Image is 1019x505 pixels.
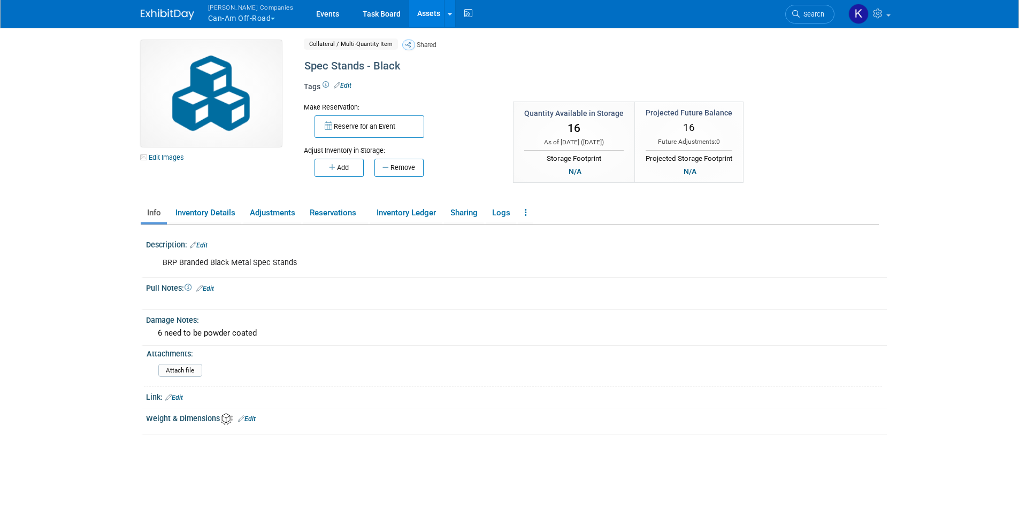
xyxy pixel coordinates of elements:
div: Projected Storage Footprint [646,150,732,164]
div: As of [DATE] ( ) [524,138,624,147]
span: [DATE] [583,138,602,146]
div: Description: [146,237,887,251]
img: Collateral-Icon-2.png [141,40,282,147]
span: Shared Asset (see the 'Sharing' tab below for details) [402,40,415,50]
div: Spec Stands - Black [301,57,791,76]
span: 16 [683,121,695,134]
span: 16 [568,122,580,135]
div: Weight & Dimensions [146,410,887,425]
img: Asset Weight and Dimensions [221,413,233,425]
div: Future Adjustments: [646,137,732,146]
a: Logs [486,204,516,222]
a: Edit [238,415,256,423]
div: Storage Footprint [524,150,624,164]
span: Shared [417,41,436,49]
img: Kristen Key [848,4,869,24]
span: Search [800,10,824,18]
a: Inventory Ledger [370,204,442,222]
button: Remove [374,159,424,177]
a: Sharing [444,204,484,222]
div: Tags [304,81,791,99]
div: N/A [680,166,700,177]
a: Adjustments [243,204,301,222]
img: ExhibitDay [141,9,194,20]
span: 0 [716,138,720,145]
div: Quantity Available in Storage [524,108,624,119]
div: Pull Notes: [146,280,887,294]
div: Adjust Inventory in Storage: [304,138,497,156]
a: Edit [196,285,214,292]
a: Edit Images [141,151,188,164]
div: N/A [565,166,585,177]
button: Reserve for an Event [315,115,424,138]
div: 6 need to be powder coated [154,325,879,341]
div: Attachments: [147,346,882,359]
div: Damage Notes: [146,312,887,325]
a: Info [141,204,167,222]
button: Add [315,159,364,177]
a: Edit [190,242,208,249]
a: Inventory Details [169,204,241,222]
a: Edit [334,82,351,89]
a: Reservations [303,204,368,222]
div: Link: [146,389,887,403]
div: BRP Branded Black Metal Spec Stands [155,252,747,274]
span: Collateral / Multi-Quantity Item [304,38,398,50]
a: Search [785,5,834,24]
a: Edit [165,394,183,401]
div: Projected Future Balance [646,107,732,118]
div: Make Reservation: [304,102,497,112]
span: [PERSON_NAME] Companies [208,2,294,13]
